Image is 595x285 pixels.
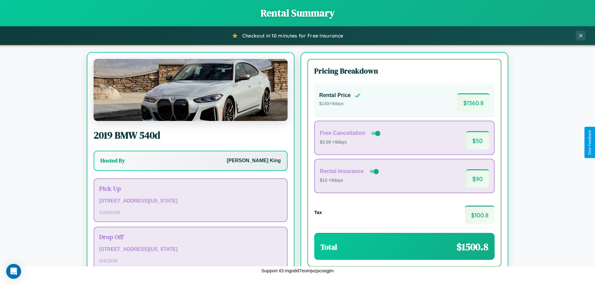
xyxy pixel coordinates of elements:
h3: Pick Up [99,184,282,193]
div: Give Feedback [588,130,592,155]
h4: Free Cancellation [320,130,365,136]
p: 1 / 26 / 2026 [99,208,282,216]
p: 2 / 4 / 2026 [99,256,282,265]
span: $ 1360.8 [457,93,490,112]
h2: 2019 BMW 540d [94,128,288,142]
p: [PERSON_NAME] King [227,156,281,165]
h3: Pricing Breakdown [314,66,495,76]
span: $ 50 [466,131,489,149]
p: [STREET_ADDRESS][US_STATE] [99,245,282,254]
h4: Rental Insurance [320,168,364,175]
span: Checkout in 10 minutes for Free Insurance [242,33,343,39]
p: Support ID: mgodd7eomjvzpcosgjm [261,266,333,275]
span: $ 90 [466,169,489,188]
span: $ 1500.8 [456,240,488,254]
h1: Rental Summary [6,6,589,20]
p: $3.99 × 9 days [320,138,381,146]
span: $ 100.8 [465,206,495,224]
div: Open Intercom Messenger [6,264,21,279]
h3: Total [320,242,337,252]
h4: Rental Price [319,92,351,99]
img: BMW 540d [94,59,288,121]
p: $ 140 × 9 days [319,100,361,108]
h3: Drop Off [99,232,282,241]
h4: Tax [314,210,322,215]
h3: Hosted By [100,157,125,164]
p: $10 × 9 days [320,176,380,185]
p: [STREET_ADDRESS][US_STATE] [99,197,282,206]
